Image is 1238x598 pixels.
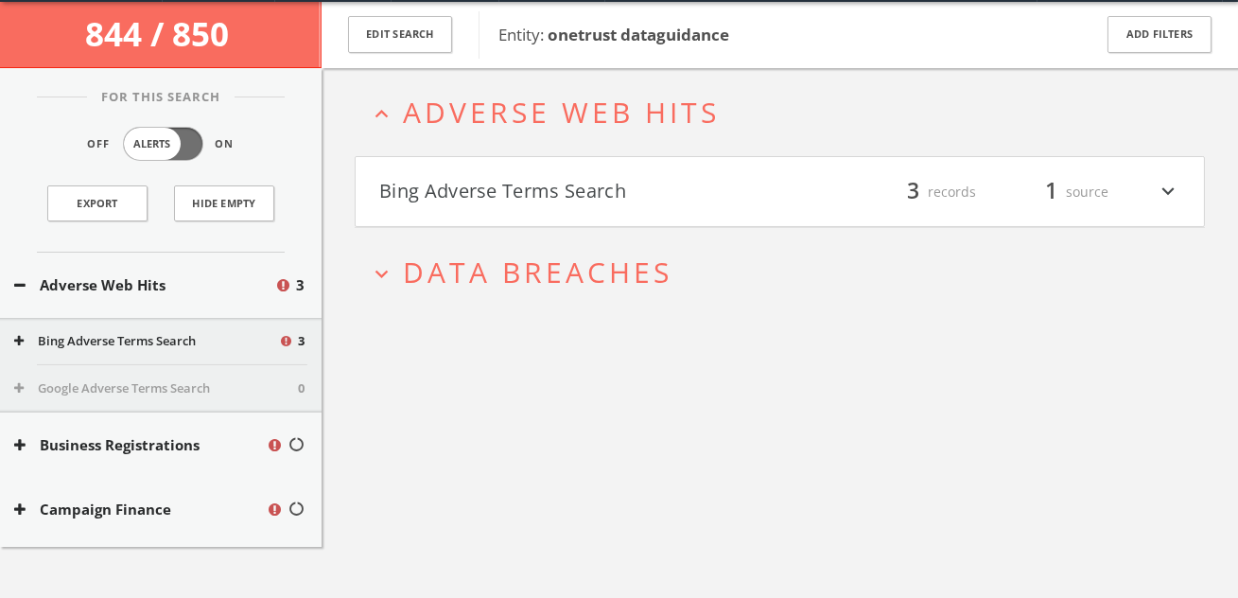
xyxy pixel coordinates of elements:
[995,176,1108,208] div: source
[298,379,305,398] span: 0
[174,185,274,221] button: Hide Empty
[14,434,266,456] button: Business Registrations
[498,24,729,45] span: Entity:
[898,175,928,208] span: 3
[863,176,976,208] div: records
[85,11,236,56] span: 844 / 850
[369,261,394,287] i: expand_more
[14,379,298,398] button: Google Adverse Terms Search
[379,176,780,208] button: Bing Adverse Terms Search
[1107,16,1212,53] button: Add Filters
[14,332,278,351] button: Bing Adverse Terms Search
[1037,175,1066,208] span: 1
[1156,176,1180,208] i: expand_more
[403,93,720,132] span: Adverse Web Hits
[298,332,305,351] span: 3
[369,101,394,127] i: expand_less
[296,274,305,296] span: 3
[88,136,111,152] span: Off
[14,274,274,296] button: Adverse Web Hits
[369,97,1205,128] button: expand_lessAdverse Web Hits
[14,499,266,520] button: Campaign Finance
[47,185,148,221] a: Export
[348,16,452,53] button: Edit Search
[403,253,672,291] span: Data Breaches
[369,256,1205,288] button: expand_moreData Breaches
[548,24,729,45] b: onetrust dataguidance
[87,88,235,107] span: For This Search
[216,136,235,152] span: On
